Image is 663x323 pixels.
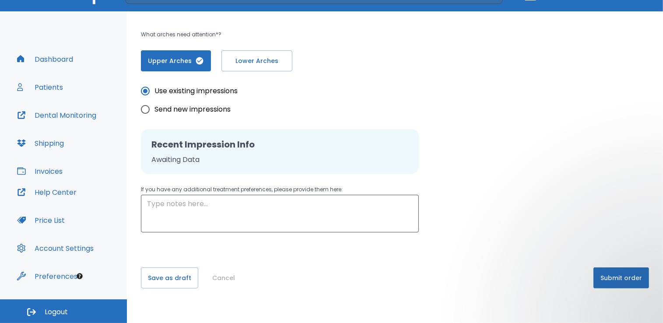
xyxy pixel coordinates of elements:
button: Help Center [12,182,82,203]
span: Logout [45,307,68,317]
p: Awaiting Data [151,154,408,165]
h2: Recent Impression Info [151,138,408,151]
button: Lower Arches [221,50,292,71]
button: Upper Arches [141,50,211,71]
button: Submit order [593,267,649,288]
div: Tooltip anchor [76,272,84,280]
button: Patients [12,77,68,98]
button: Save as draft [141,267,198,288]
button: Shipping [12,133,69,154]
button: Invoices [12,161,68,182]
button: Dashboard [12,49,78,70]
p: If you have any additional treatment preferences, please provide them here: [141,184,419,195]
p: What arches need attention*? [141,29,437,40]
button: Price List [12,210,70,231]
button: Account Settings [12,238,99,259]
button: Cancel [209,267,239,288]
span: Send new impressions [154,104,231,115]
button: Dental Monitoring [12,105,102,126]
button: Preferences [12,266,83,287]
span: Lower Arches [231,56,283,66]
span: Use existing impressions [154,86,238,96]
span: Upper Arches [150,56,202,66]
